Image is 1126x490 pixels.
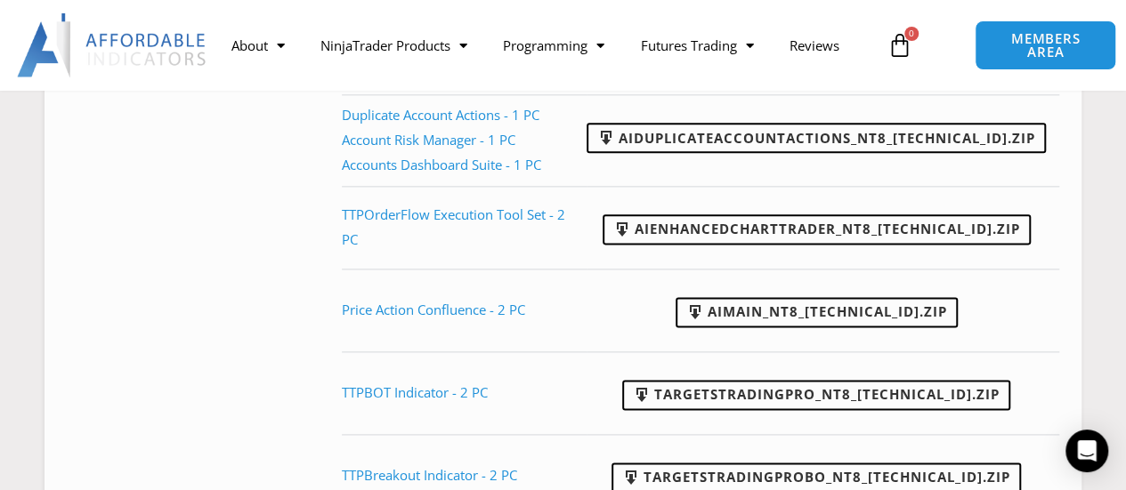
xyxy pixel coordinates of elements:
a: Accounts Dashboard Suite - 1 PC [342,156,541,173]
a: 0 [861,20,939,71]
img: LogoAI | Affordable Indicators – NinjaTrader [17,13,208,77]
a: NinjaTrader Products [303,25,485,66]
nav: Menu [214,25,878,66]
a: Price Action Confluence - 2 PC [342,301,525,318]
a: AIDuplicateAccountActions_NT8_[TECHNICAL_ID].zip [587,123,1046,153]
a: About [214,25,303,66]
span: 0 [904,27,919,41]
a: TTPBreakout Indicator - 2 PC [342,466,517,484]
span: MEMBERS AREA [993,32,1098,59]
a: Futures Trading [622,25,771,66]
a: TTPBOT Indicator - 2 PC [342,383,488,401]
a: Account Risk Manager - 1 PC [342,131,515,149]
a: Duplicate Account Actions - 1 PC [342,106,539,124]
div: Open Intercom Messenger [1065,430,1108,472]
a: MEMBERS AREA [975,20,1116,70]
a: TTPOrderFlow Execution Tool Set - 2 PC [342,205,565,248]
a: AIMain_NT8_[TECHNICAL_ID].zip [676,297,958,327]
a: TargetsTradingPro_NT8_[TECHNICAL_ID].zip [622,380,1010,410]
a: AIEnhancedChartTrader_NT8_[TECHNICAL_ID].zip [603,214,1031,245]
a: Reviews [771,25,856,66]
a: Programming [485,25,622,66]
